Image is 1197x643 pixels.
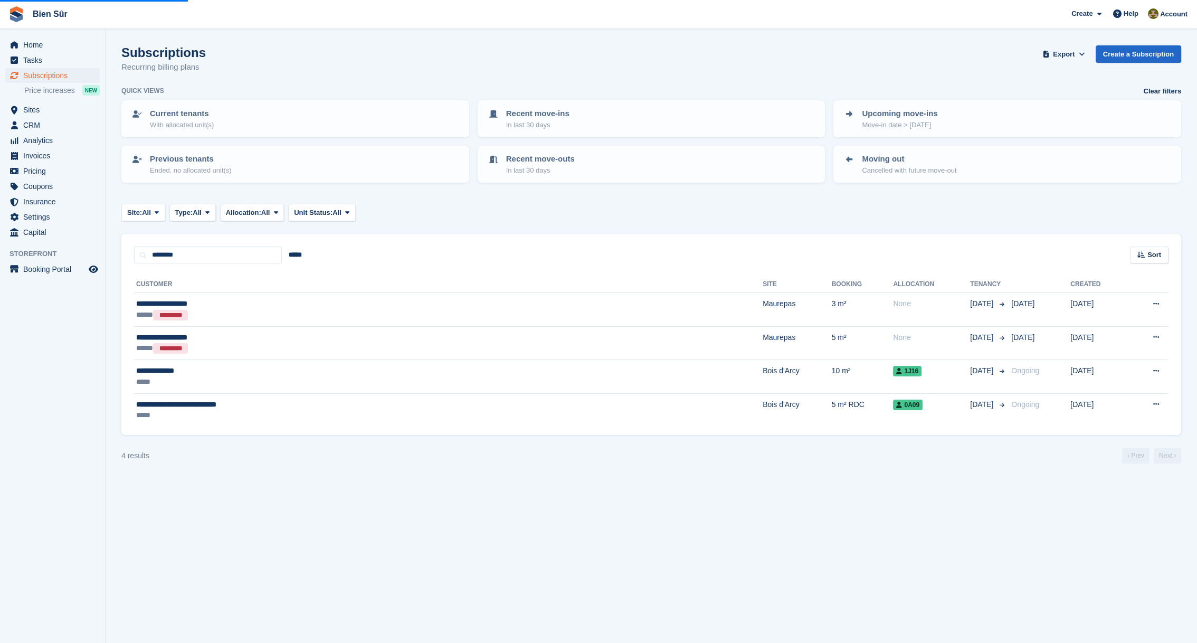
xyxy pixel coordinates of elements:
span: Export [1053,49,1075,60]
a: Next [1154,448,1181,464]
button: Export [1041,45,1087,63]
span: Tasks [23,53,87,68]
td: Maurepas [763,293,832,327]
a: menu [5,148,100,163]
p: Ended, no allocated unit(s) [150,165,232,176]
td: [DATE] [1070,326,1127,360]
p: Upcoming move-ins [862,108,937,120]
span: [DATE] [1011,299,1034,308]
a: Previous tenants Ended, no allocated unit(s) [122,147,468,182]
span: [DATE] [970,365,995,376]
th: Customer [134,276,763,293]
img: Matthieu Burnand [1148,8,1158,19]
span: Coupons [23,179,87,194]
p: With allocated unit(s) [150,120,214,130]
div: None [893,298,970,309]
span: Ongoing [1011,400,1039,409]
span: Invoices [23,148,87,163]
td: [DATE] [1070,293,1127,327]
div: NEW [82,85,100,96]
a: Preview store [87,263,100,276]
span: Allocation: [226,207,261,218]
span: All [142,207,151,218]
a: Recent move-ins In last 30 days [479,101,824,136]
p: In last 30 days [506,120,569,130]
span: Unit Status: [294,207,332,218]
td: Bois d'Arcy [763,393,832,427]
a: Price increases NEW [24,84,100,96]
span: Help [1124,8,1138,19]
button: Unit Status: All [288,204,355,221]
span: Subscriptions [23,68,87,83]
a: Current tenants With allocated unit(s) [122,101,468,136]
a: Create a Subscription [1096,45,1181,63]
a: Upcoming move-ins Move-in date > [DATE] [834,101,1180,136]
span: Ongoing [1011,366,1039,375]
p: In last 30 days [506,165,575,176]
a: menu [5,102,100,117]
p: Moving out [862,153,956,165]
span: Sort [1147,250,1161,260]
p: Recent move-outs [506,153,575,165]
span: Storefront [9,249,105,259]
span: Price increases [24,86,75,96]
a: menu [5,194,100,209]
span: Site: [127,207,142,218]
td: 10 m² [832,360,894,393]
span: All [332,207,341,218]
a: menu [5,133,100,148]
a: menu [5,262,100,277]
span: Analytics [23,133,87,148]
div: None [893,332,970,343]
td: 5 m² RDC [832,393,894,427]
a: menu [5,225,100,240]
span: [DATE] [970,332,995,343]
span: All [261,207,270,218]
p: Current tenants [150,108,214,120]
a: menu [5,179,100,194]
button: Allocation: All [220,204,284,221]
span: [DATE] [1011,333,1034,342]
a: Moving out Cancelled with future move-out [834,147,1180,182]
span: 0A09 [893,400,923,410]
p: Recent move-ins [506,108,569,120]
a: menu [5,210,100,224]
img: stora-icon-8386f47178a22dfd0bd8f6a31ec36ba5ce8667c1dd55bd0f319d3a0aa187defe.svg [8,6,24,22]
td: Maurepas [763,326,832,360]
span: Home [23,37,87,52]
h1: Subscriptions [121,45,206,60]
nav: Page [1120,448,1183,464]
a: menu [5,164,100,178]
button: Type: All [169,204,216,221]
th: Allocation [893,276,970,293]
a: menu [5,68,100,83]
th: Tenancy [970,276,1007,293]
td: [DATE] [1070,393,1127,427]
a: Clear filters [1143,86,1181,97]
td: Bois d'Arcy [763,360,832,393]
a: Bien Sûr [28,5,72,23]
span: Booking Portal [23,262,87,277]
span: Capital [23,225,87,240]
span: All [193,207,202,218]
td: [DATE] [1070,360,1127,393]
a: menu [5,53,100,68]
td: 3 m² [832,293,894,327]
td: 5 m² [832,326,894,360]
button: Site: All [121,204,165,221]
th: Booking [832,276,894,293]
span: CRM [23,118,87,133]
span: [DATE] [970,298,995,309]
a: menu [5,37,100,52]
div: 4 results [121,450,149,461]
span: Insurance [23,194,87,209]
span: Pricing [23,164,87,178]
span: Type: [175,207,193,218]
span: 1J16 [893,366,921,376]
th: Created [1070,276,1127,293]
a: menu [5,118,100,133]
span: Create [1071,8,1092,19]
span: Sites [23,102,87,117]
th: Site [763,276,832,293]
span: [DATE] [970,399,995,410]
